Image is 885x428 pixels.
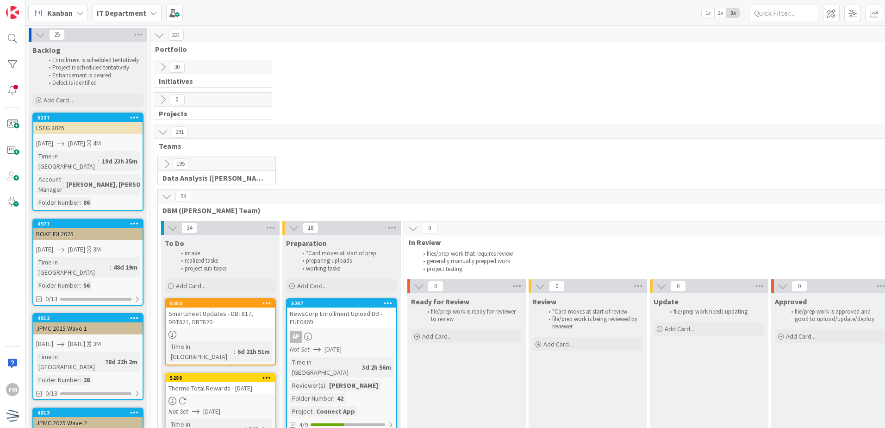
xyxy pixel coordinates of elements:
[36,174,62,195] div: Account Manager
[181,222,197,233] span: 34
[786,308,885,323] li: file/prep work is approved and good to upload/update/deploy
[168,407,188,415] i: Not Set
[33,122,143,134] div: LSEG 2025
[37,409,143,416] div: 4813
[169,62,185,73] span: 30
[103,357,140,367] div: 78d 22h 2m
[36,280,80,290] div: Folder Number
[543,315,642,331] li: file/prep work is being reviewed by reviewer
[36,339,53,349] span: [DATE]
[45,389,57,398] span: 0/13
[303,222,318,233] span: 18
[175,191,191,202] span: 94
[422,308,521,323] li: file/prep work is ready for reviewer to review
[80,280,81,290] span: :
[792,281,807,292] span: 0
[287,331,396,343] div: AP
[286,239,327,248] span: Preparation
[64,179,170,189] div: [PERSON_NAME], [PERSON_NAME]
[80,197,81,208] span: :
[176,250,274,257] li: intake
[36,375,80,385] div: Folder Number
[549,281,565,292] span: 0
[327,380,380,390] div: [PERSON_NAME]
[532,297,556,306] span: Review
[170,300,275,307] div: 5250
[44,96,73,104] span: Add Card...
[32,45,61,55] span: Backlog
[654,297,679,306] span: Update
[47,7,73,19] span: Kanban
[333,393,335,403] span: :
[290,406,312,416] div: Project
[62,179,64,189] span: :
[159,109,260,118] span: Projects
[287,308,396,328] div: NewsCorp Enrollment Upload DB - EUF0469
[80,375,81,385] span: :
[168,30,184,41] span: 321
[166,374,275,382] div: 5288
[33,113,143,134] div: 5137LSEG 2025
[36,245,53,254] span: [DATE]
[290,380,325,390] div: Reviewer(s)
[290,393,333,403] div: Folder Number
[168,341,234,362] div: Time in [GEOGRAPHIC_DATA]
[166,299,275,308] div: 5250
[68,138,85,148] span: [DATE]
[418,258,885,265] li: generally manually prepped work
[162,173,264,183] span: Data Analysis (Carin Team)
[786,332,816,340] span: Add Card...
[360,362,393,372] div: 3d 2h 56m
[235,346,272,357] div: 6d 21h 51m
[290,345,310,353] i: Not Set
[68,245,85,254] span: [DATE]
[93,138,101,148] div: 4M
[36,352,101,372] div: Time in [GEOGRAPHIC_DATA]
[44,72,142,79] li: Enhancement is desired
[6,409,19,422] img: avatar
[312,406,314,416] span: :
[44,57,142,64] li: Enrollment is scheduled tentatively
[169,94,185,105] span: 0
[37,114,143,121] div: 5137
[314,406,357,416] div: Connect App
[33,314,143,334] div: 4812JPMC 2025 Wave 1
[665,325,694,333] span: Add Card...
[409,238,881,247] span: In Review
[49,29,65,40] span: 25
[297,282,327,290] span: Add Card...
[100,156,140,166] div: 19d 23h 35m
[166,299,275,328] div: 5250Smartsheet Updates - DBT817, DBT821, DBT820
[33,220,143,240] div: 4977BOKF IDI 2025
[297,250,396,257] li: *Card moves at start of prep
[324,345,342,354] span: [DATE]
[335,393,346,403] div: 42
[33,314,143,322] div: 4812
[33,228,143,240] div: BOKF IDI 2025
[81,280,92,290] div: 56
[176,265,274,272] li: project sub tasks
[702,8,714,18] span: 1x
[176,257,274,264] li: realized tasks
[543,340,573,348] span: Add Card...
[33,220,143,228] div: 4977
[665,308,763,315] li: file/prep work needs updating
[36,197,80,208] div: Folder Number
[101,357,103,367] span: :
[93,245,101,254] div: 3M
[234,346,235,357] span: :
[325,380,327,390] span: :
[36,138,53,148] span: [DATE]
[173,158,188,170] span: 195
[290,331,302,343] div: AP
[45,294,57,304] span: 0/13
[543,308,642,315] li: *Card moves at start of review
[166,308,275,328] div: Smartsheet Updates - DBT817, DBT821, DBT820
[111,262,140,272] div: 48d 19m
[297,257,396,264] li: preparing uploads
[422,223,437,234] span: 0
[37,315,143,321] div: 4812
[6,6,19,19] img: Visit kanbanzone.com
[287,299,396,328] div: 5267NewsCorp Enrollment Upload DB - EUF0469
[727,8,739,18] span: 3x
